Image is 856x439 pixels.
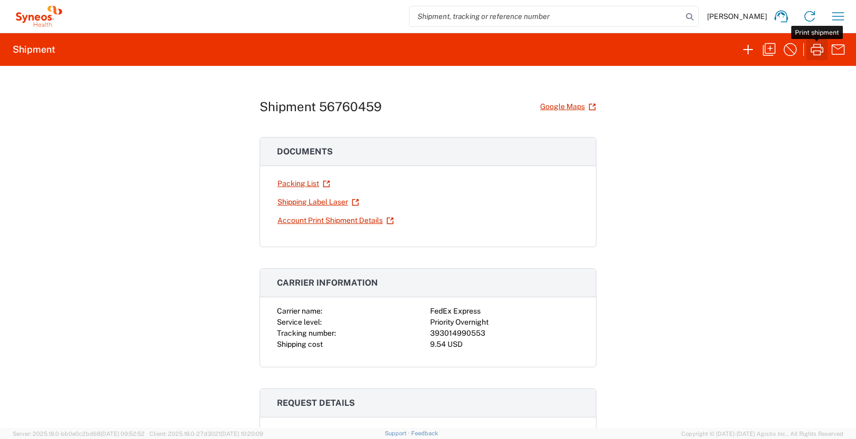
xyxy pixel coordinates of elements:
a: Packing List [277,174,331,193]
div: Priority Overnight [430,317,579,328]
span: Pickup time: [277,427,318,435]
span: Request details [277,398,355,408]
span: Carrier name: [277,307,322,315]
a: Account Print Shipment Details [277,211,394,230]
div: FedEx Express [430,306,579,317]
span: [DATE] 10:20:09 [221,431,263,437]
span: Service level: [277,318,322,326]
input: Shipment, tracking or reference number [410,6,682,26]
a: Google Maps [540,97,596,116]
span: Shipping cost [277,340,323,348]
h2: Shipment [13,43,55,56]
span: Tracking number: [277,329,336,337]
div: [DATE] 11:00:00 - 16:00:00 [430,426,579,437]
span: Server: 2025.18.0-bb0e0c2bd68 [13,431,145,437]
div: 393014990553 [430,328,579,339]
div: 9.54 USD [430,339,579,350]
h1: Shipment 56760459 [260,99,382,114]
a: Support [385,430,411,436]
span: Carrier information [277,278,378,288]
span: [DATE] 09:52:52 [101,431,145,437]
span: Documents [277,147,333,157]
span: Copyright © [DATE]-[DATE] Agistix Inc., All Rights Reserved [681,429,843,438]
a: Shipping Label Laser [277,193,360,211]
a: Feedback [411,430,438,436]
span: Client: 2025.18.0-27d3021 [150,431,263,437]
